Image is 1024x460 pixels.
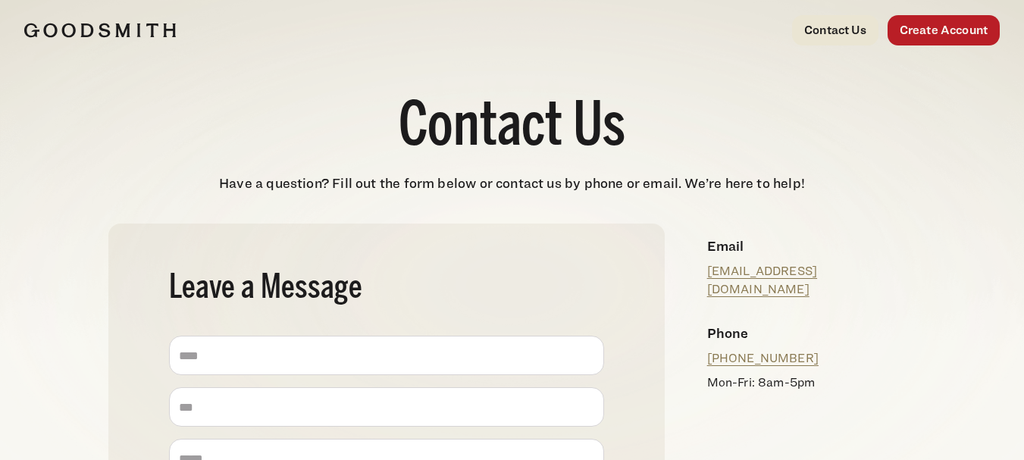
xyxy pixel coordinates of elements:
a: Contact Us [792,15,878,45]
h2: Leave a Message [169,272,604,305]
h4: Phone [707,323,904,343]
a: Create Account [888,15,1000,45]
img: Goodsmith [24,23,176,38]
a: [PHONE_NUMBER] [707,351,819,365]
p: Mon-Fri: 8am-5pm [707,374,904,392]
h4: Email [707,236,904,256]
a: [EMAIL_ADDRESS][DOMAIN_NAME] [707,264,817,296]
